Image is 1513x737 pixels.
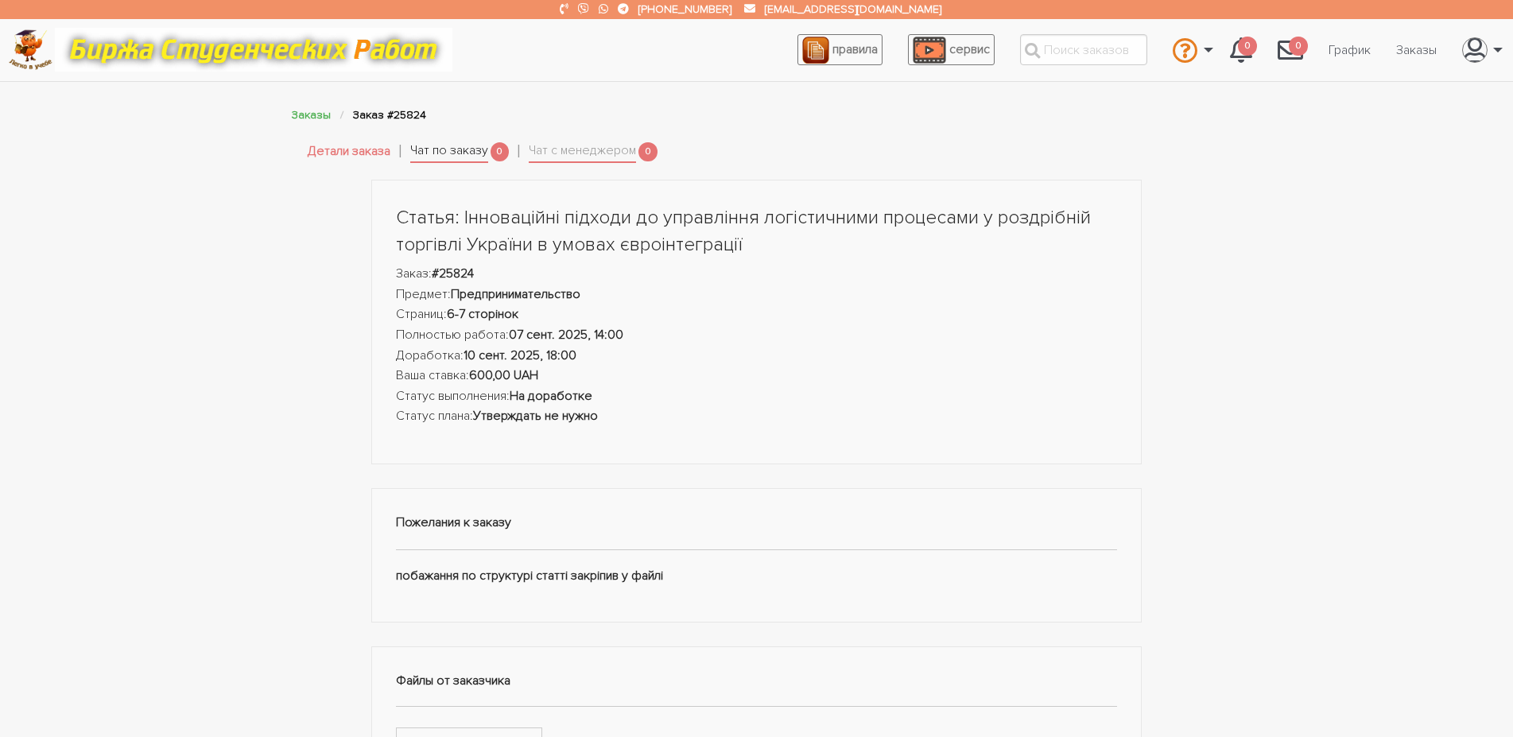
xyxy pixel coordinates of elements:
a: График [1316,35,1383,65]
strong: Файлы от заказчика [396,673,510,689]
img: agreement_icon-feca34a61ba7f3d1581b08bc946b2ec1ccb426f67415f344566775c155b7f62c.png [802,37,829,64]
img: play_icon-49f7f135c9dc9a03216cfdbccbe1e3994649169d890fb554cedf0eac35a01ba8.png [913,37,946,64]
a: сервис [908,34,995,65]
li: Заказ: [396,264,1118,285]
strong: Утверждать не нужно [473,408,598,424]
span: 0 [1289,37,1308,56]
strong: Пожелания к заказу [396,514,511,530]
h1: Статья: Інноваційні підходи до управління логістичними процесами у роздрібній торгівлі України в ... [396,204,1118,258]
strong: #25824 [432,266,474,281]
span: сервис [949,41,990,57]
li: Статус выполнения: [396,386,1118,407]
strong: 600,00 UAH [469,367,538,383]
strong: 6-7 сторінок [447,306,518,322]
a: [EMAIL_ADDRESS][DOMAIN_NAME] [765,2,941,16]
a: правила [797,34,883,65]
a: Чат по заказу [410,141,488,163]
strong: На доработке [510,388,592,404]
span: 0 [638,142,658,162]
a: [PHONE_NUMBER] [638,2,731,16]
img: motto-12e01f5a76059d5f6a28199ef077b1f78e012cfde436ab5cf1d4517935686d32.gif [55,28,452,72]
strong: Предпринимательство [451,286,580,302]
li: Предмет: [396,285,1118,305]
div: побажання по структурі статті закріпив у файлі [371,488,1143,623]
li: Полностью работа: [396,325,1118,346]
li: Заказ #25824 [353,106,426,124]
strong: 10 сент. 2025, 18:00 [464,347,576,363]
span: 0 [1238,37,1257,56]
li: Доработка: [396,346,1118,367]
a: 0 [1217,29,1265,72]
a: Чат с менеджером [529,141,636,163]
li: Статус плана: [396,406,1118,427]
li: Ваша ставка: [396,366,1118,386]
a: Заказы [292,108,331,122]
input: Поиск заказов [1020,34,1147,65]
a: 0 [1265,29,1316,72]
span: правила [832,41,878,57]
img: logo-c4363faeb99b52c628a42810ed6dfb4293a56d4e4775eb116515dfe7f33672af.png [9,29,52,70]
span: 0 [491,142,510,162]
li: Страниц: [396,304,1118,325]
strong: 07 сент. 2025, 14:00 [509,327,623,343]
a: Заказы [1383,35,1449,65]
a: Детали заказа [308,142,390,162]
